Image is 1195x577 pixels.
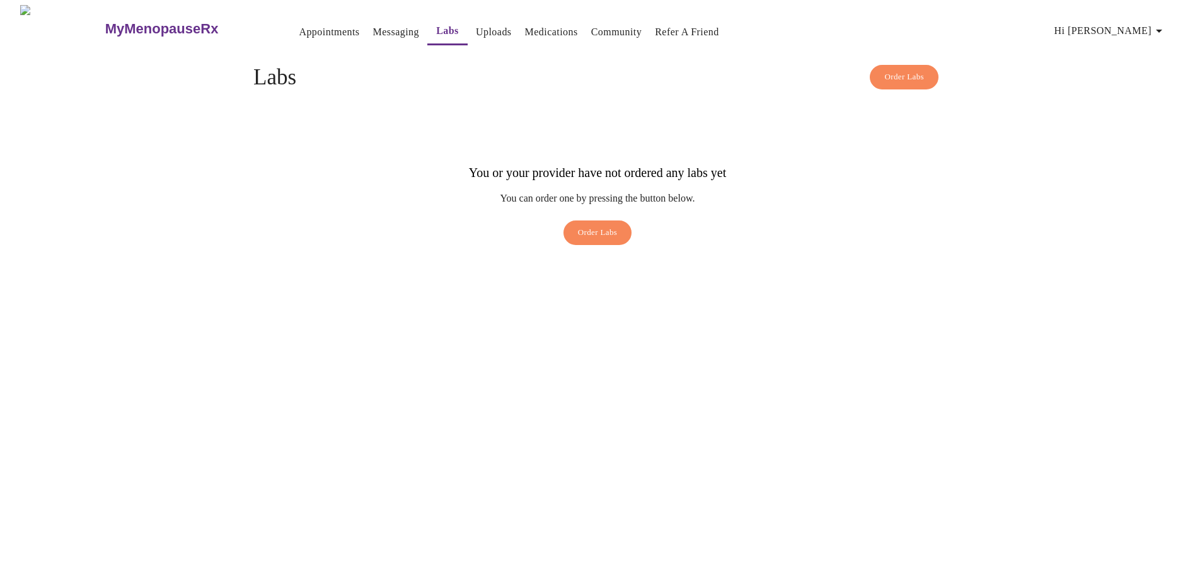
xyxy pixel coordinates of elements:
button: Community [586,20,647,45]
span: Hi [PERSON_NAME] [1054,22,1167,40]
span: Order Labs [578,226,618,240]
a: Order Labs [560,220,635,251]
button: Order Labs [563,220,632,245]
a: Refer a Friend [655,23,719,41]
a: Appointments [299,23,359,41]
a: Medications [525,23,578,41]
span: Order Labs [884,70,924,84]
a: Community [591,23,642,41]
button: Medications [520,20,583,45]
button: Hi [PERSON_NAME] [1049,18,1172,43]
button: Uploads [471,20,517,45]
button: Refer a Friend [650,20,724,45]
p: You can order one by pressing the button below. [469,193,726,204]
button: Appointments [294,20,364,45]
a: Uploads [476,23,512,41]
h3: MyMenopauseRx [105,21,219,37]
img: MyMenopauseRx Logo [20,5,103,52]
button: Labs [427,18,468,45]
a: Labs [436,22,459,40]
h3: You or your provider have not ordered any labs yet [469,166,726,180]
button: Order Labs [870,65,938,89]
a: Messaging [373,23,419,41]
button: Messaging [368,20,424,45]
h4: Labs [253,65,942,90]
a: MyMenopauseRx [103,7,268,51]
